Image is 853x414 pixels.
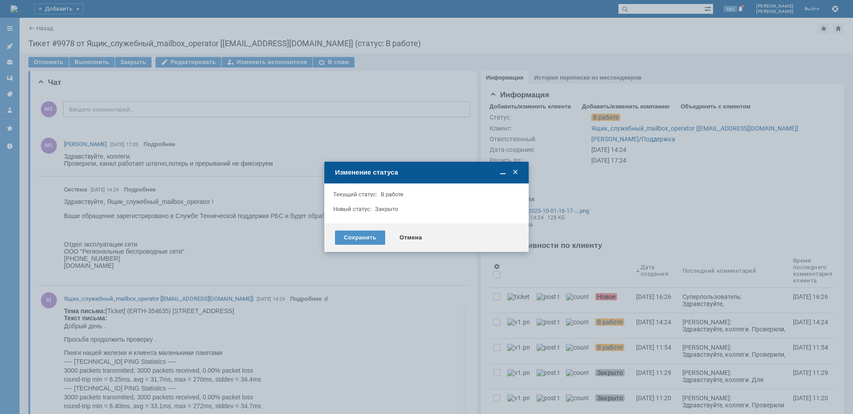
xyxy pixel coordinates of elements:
[498,168,507,177] span: Свернуть (Ctrl + M)
[333,191,377,198] label: Текущий статус:
[511,168,520,177] span: Закрыть
[375,206,398,212] span: Закрыто
[335,168,520,176] div: Изменение статуса
[381,191,403,198] span: В работе
[333,206,371,212] label: Новый статус:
